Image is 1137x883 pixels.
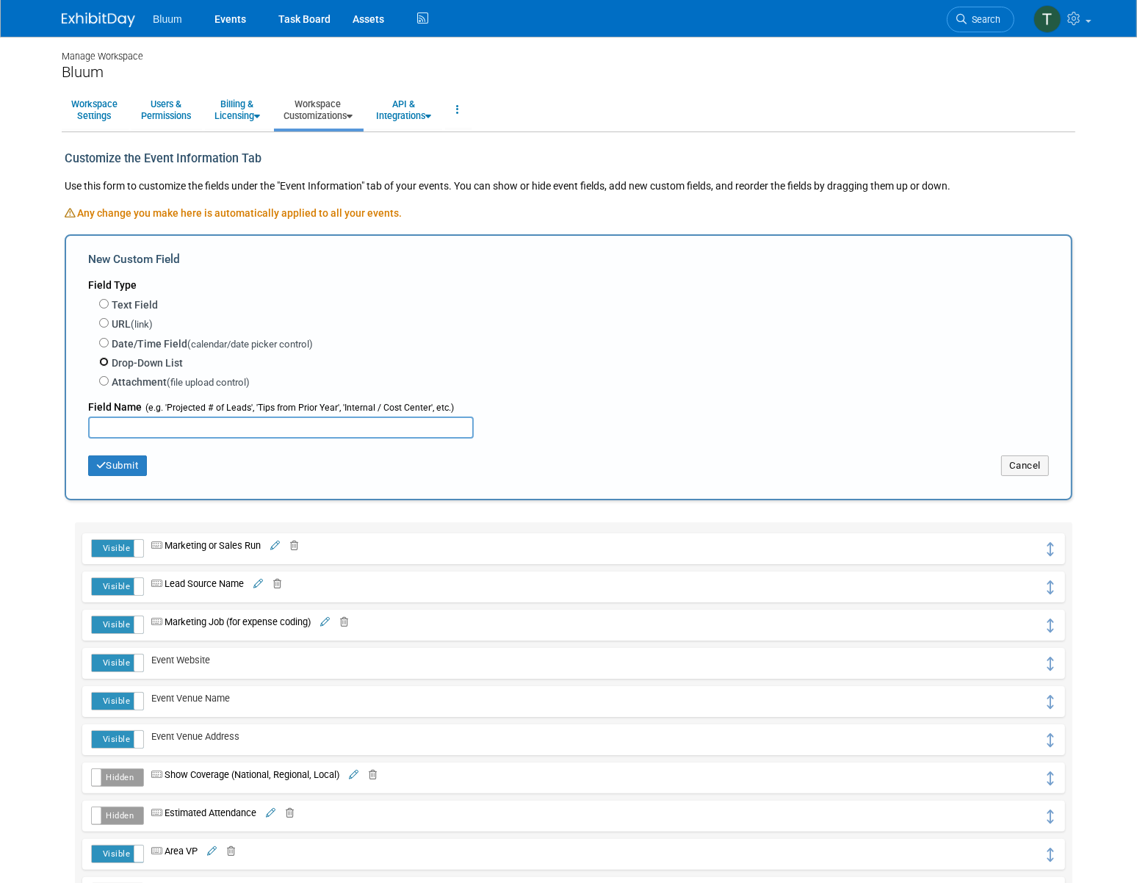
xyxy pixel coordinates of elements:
a: Delete field [265,578,281,589]
label: Hidden [92,769,143,786]
i: Click and drag to move field [1044,657,1056,671]
i: Custom Text Field [151,618,165,627]
label: Visible [92,731,143,748]
span: Search [967,14,1000,25]
div: Any change you make here is automatically applied to all your events. [65,206,1072,234]
span: Area VP [144,846,198,857]
span: Marketing or Sales Run [144,540,261,551]
a: Delete field [361,769,377,780]
i: Click and drag to move field [1044,695,1056,709]
i: Click and drag to move field [1044,580,1056,594]
i: Click and drag to move field [1044,733,1056,747]
a: Edit field [205,846,217,857]
span: Marketing Job (for expense coding) [144,616,311,627]
label: Visible [92,578,143,595]
div: Use this form to customize the fields under the "Event Information" tab of your events. You can s... [65,175,1072,206]
label: Visible [92,540,143,557]
label: Attachment [112,375,250,390]
i: Custom Text Field [151,541,165,551]
img: Taylor Bradley [1033,5,1061,33]
div: New Custom Field [88,251,1049,271]
i: Click and drag to move field [1044,848,1056,862]
i: Custom Text Field [151,580,165,589]
div: Field Name [88,392,1049,417]
label: Visible [92,693,143,710]
a: Delete field [282,540,298,551]
img: ExhibitDay [62,12,135,27]
a: API &Integrations [367,92,441,128]
div: Customize the Event Information Tab [65,143,472,175]
a: WorkspaceCustomizations [274,92,362,128]
a: Edit field [318,616,330,627]
label: Date/Time Field [112,336,313,352]
i: Custom Text Field [151,847,165,857]
a: Delete field [278,807,294,818]
span: Event Website [144,655,210,666]
span: Event Venue Address [144,731,239,742]
i: Custom Text Field [151,809,165,818]
a: Edit field [251,578,263,589]
i: Custom Text Field [151,771,165,780]
span: (link) [131,319,153,330]
a: Edit field [347,769,358,780]
i: Click and drag to move field [1044,810,1056,823]
span: Event Venue Name [144,693,230,704]
span: (calendar/date picker control) [187,339,313,350]
label: URL [112,317,153,332]
a: Edit field [268,540,280,551]
span: (e.g. 'Projected # of Leads', 'Tips from Prior Year', 'Internal / Cost Center', etc.) [142,403,454,413]
span: Lead Source Name [144,578,244,589]
i: Click and drag to move field [1044,542,1056,556]
i: Click and drag to move field [1044,771,1056,785]
div: Field Type [88,271,1049,292]
span: Show Coverage (National, Regional, Local) [144,769,339,780]
a: Delete field [219,846,235,857]
span: Bluum [153,13,182,25]
a: Billing &Licensing [205,92,270,128]
a: Edit field [264,807,275,818]
div: Manage Workspace [62,37,1075,63]
a: WorkspaceSettings [62,92,127,128]
a: Users &Permissions [131,92,201,128]
div: Bluum [62,63,1075,82]
span: Estimated Attendance [144,807,256,818]
label: Text Field [112,298,158,312]
label: Hidden [92,807,143,824]
label: Visible [92,616,143,633]
i: Click and drag to move field [1044,619,1056,632]
button: Cancel [1001,455,1049,476]
label: Visible [92,655,143,671]
label: Drop-Down List [112,356,183,370]
span: (file upload control) [167,377,250,388]
button: Submit [88,455,147,476]
a: Search [947,7,1014,32]
label: Visible [92,846,143,862]
a: Delete field [332,616,348,627]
